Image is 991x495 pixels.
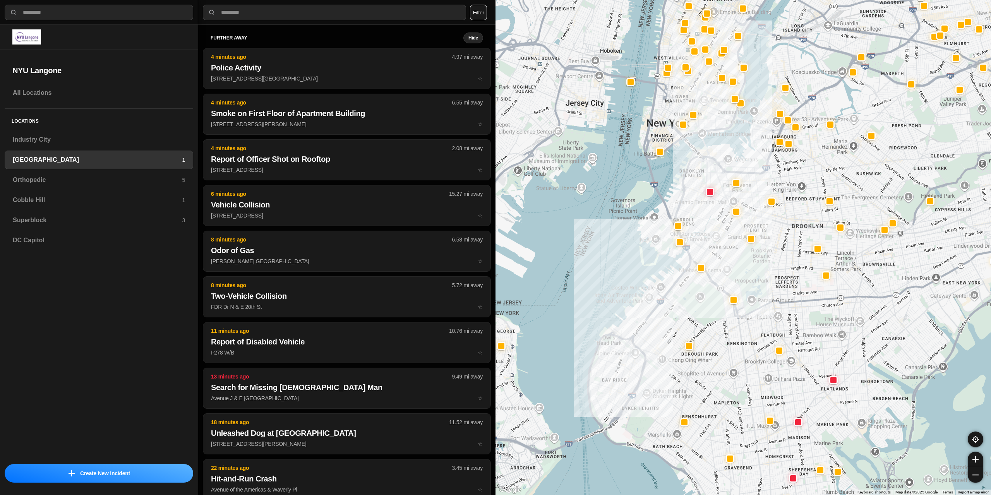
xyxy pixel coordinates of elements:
[5,171,193,189] a: Orthopedic5
[13,195,182,205] h3: Cobble Hill
[203,349,491,356] a: 11 minutes ago10.76 mi awayReport of Disabled VehicleI-278 W/Bstar
[211,245,483,256] h2: Odor of Gas
[203,212,491,219] a: 6 minutes ago15.27 mi awayVehicle Collision[STREET_ADDRESS]star
[5,231,193,250] a: DC Capitol
[182,216,185,224] p: 3
[972,472,979,478] img: zoom-out
[5,109,193,130] h5: Locations
[497,485,523,495] img: Google
[452,281,483,289] p: 5.72 mi away
[13,216,182,225] h3: Superblock
[5,151,193,169] a: [GEOGRAPHIC_DATA]1
[452,236,483,243] p: 6.58 mi away
[449,190,483,198] p: 15.27 mi away
[211,212,483,219] p: [STREET_ADDRESS]
[211,62,483,73] h2: Police Activity
[958,490,989,494] a: Report a map error
[211,281,452,289] p: 8 minutes ago
[211,382,483,393] h2: Search for Missing [DEMOGRAPHIC_DATA] Man
[12,65,185,76] h2: NYU Langone
[211,418,449,426] p: 18 minutes ago
[203,231,491,272] button: 8 minutes ago6.58 mi awayOdor of Gas[PERSON_NAME][GEOGRAPHIC_DATA]star
[478,121,483,127] span: star
[203,303,491,310] a: 8 minutes ago5.72 mi awayTwo-Vehicle CollisionFDR Dr N & E 20th Ststar
[5,211,193,230] a: Superblock3
[80,469,130,477] p: Create New Incident
[972,436,979,443] img: recenter
[211,394,483,402] p: Avenue J & E [GEOGRAPHIC_DATA]
[452,144,483,152] p: 2.08 mi away
[211,35,463,41] h5: further away
[211,236,452,243] p: 8 minutes ago
[211,291,483,301] h2: Two-Vehicle Collision
[203,395,491,401] a: 13 minutes ago9.49 mi awaySearch for Missing [DEMOGRAPHIC_DATA] ManAvenue J & E [GEOGRAPHIC_DATA]...
[857,490,891,495] button: Keyboard shortcuts
[968,467,983,483] button: zoom-out
[203,121,491,127] a: 4 minutes ago6.55 mi awaySmoke on First Floor of Apartment Building[STREET_ADDRESS][PERSON_NAME]star
[211,440,483,448] p: [STREET_ADDRESS][PERSON_NAME]
[211,166,483,174] p: [STREET_ADDRESS]
[449,418,483,426] p: 11.52 mi away
[203,48,491,89] button: 4 minutes ago4.97 mi awayPolice Activity[STREET_ADDRESS][GEOGRAPHIC_DATA]star
[449,327,483,335] p: 10.76 mi away
[5,84,193,102] a: All Locations
[470,5,487,20] button: Filter
[211,373,452,380] p: 13 minutes ago
[211,473,483,484] h2: Hit-and-Run Crash
[478,212,483,219] span: star
[211,464,452,472] p: 22 minutes ago
[211,486,483,493] p: Avenue of the Americas & Waverly Pl
[452,464,483,472] p: 3.45 mi away
[463,33,483,43] button: Hide
[452,53,483,61] p: 4.97 mi away
[69,470,75,476] img: icon
[182,196,185,204] p: 1
[211,75,483,82] p: [STREET_ADDRESS][GEOGRAPHIC_DATA]
[478,75,483,82] span: star
[5,464,193,483] button: iconCreate New Incident
[13,135,185,144] h3: Industry City
[211,327,449,335] p: 11 minutes ago
[211,428,483,438] h2: Unleashed Dog at [GEOGRAPHIC_DATA]
[211,53,452,61] p: 4 minutes ago
[208,9,216,16] img: search
[10,9,17,16] img: search
[13,236,185,245] h3: DC Capitol
[972,456,979,462] img: zoom-in
[5,130,193,149] a: Industry City
[478,167,483,173] span: star
[478,349,483,356] span: star
[211,199,483,210] h2: Vehicle Collision
[203,322,491,363] button: 11 minutes ago10.76 mi awayReport of Disabled VehicleI-278 W/Bstar
[478,258,483,264] span: star
[182,156,185,164] p: 1
[203,185,491,226] button: 6 minutes ago15.27 mi awayVehicle Collision[STREET_ADDRESS]star
[968,452,983,467] button: zoom-in
[211,99,452,106] p: 4 minutes ago
[211,120,483,128] p: [STREET_ADDRESS][PERSON_NAME]
[13,175,182,185] h3: Orthopedic
[203,94,491,135] button: 4 minutes ago6.55 mi awaySmoke on First Floor of Apartment Building[STREET_ADDRESS][PERSON_NAME]star
[211,144,452,152] p: 4 minutes ago
[13,88,185,98] h3: All Locations
[942,490,953,494] a: Terms (opens in new tab)
[211,154,483,164] h2: Report of Officer Shot on Rooftop
[211,349,483,356] p: I-278 W/B
[478,441,483,447] span: star
[211,108,483,119] h2: Smoke on First Floor of Apartment Building
[203,276,491,317] button: 8 minutes ago5.72 mi awayTwo-Vehicle CollisionFDR Dr N & E 20th Ststar
[5,191,193,209] a: Cobble Hill1
[203,440,491,447] a: 18 minutes ago11.52 mi awayUnleashed Dog at [GEOGRAPHIC_DATA][STREET_ADDRESS][PERSON_NAME]star
[478,486,483,493] span: star
[203,486,491,493] a: 22 minutes ago3.45 mi awayHit-and-Run CrashAvenue of the Americas & Waverly Plstar
[478,304,483,310] span: star
[203,75,491,82] a: 4 minutes ago4.97 mi awayPolice Activity[STREET_ADDRESS][GEOGRAPHIC_DATA]star
[211,336,483,347] h2: Report of Disabled Vehicle
[203,139,491,180] button: 4 minutes ago2.08 mi awayReport of Officer Shot on Rooftop[STREET_ADDRESS]star
[452,373,483,380] p: 9.49 mi away
[211,257,483,265] p: [PERSON_NAME][GEOGRAPHIC_DATA]
[203,166,491,173] a: 4 minutes ago2.08 mi awayReport of Officer Shot on Rooftop[STREET_ADDRESS]star
[203,368,491,409] button: 13 minutes ago9.49 mi awaySearch for Missing [DEMOGRAPHIC_DATA] ManAvenue J & E [GEOGRAPHIC_DATA]...
[12,29,41,45] img: logo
